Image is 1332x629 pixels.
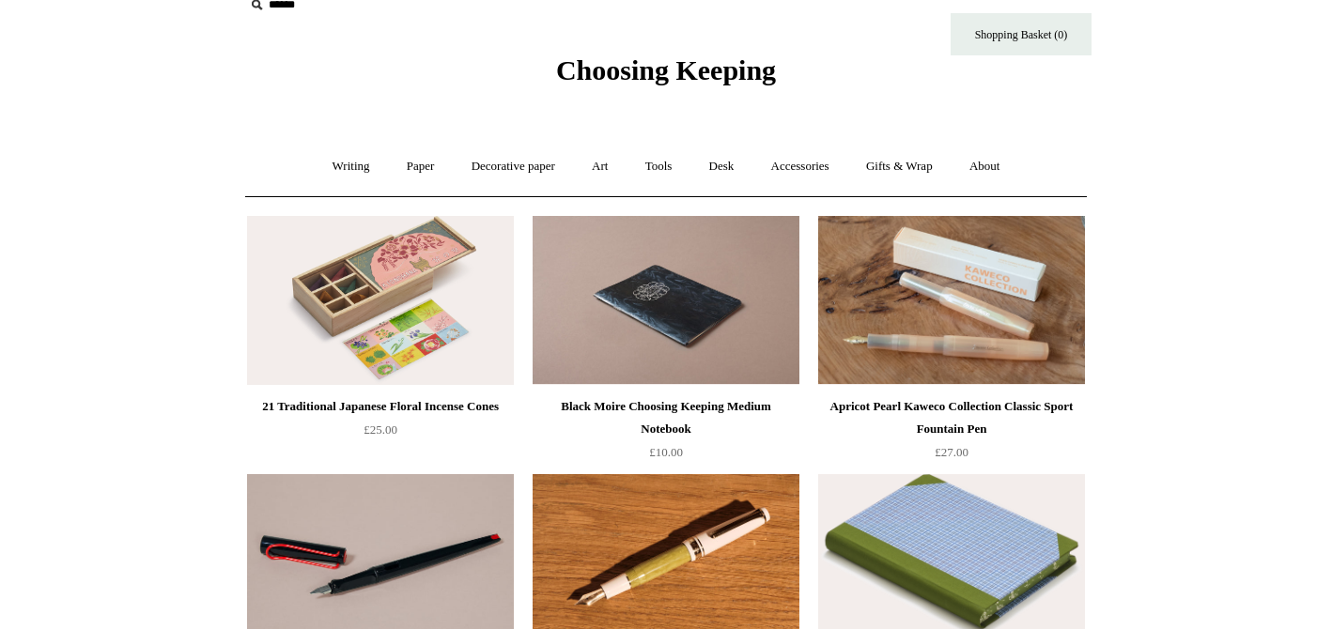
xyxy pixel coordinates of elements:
a: Decorative paper [455,142,572,192]
a: Tools [628,142,689,192]
img: Apricot Pearl Kaweco Collection Classic Sport Fountain Pen [818,216,1085,385]
a: Apricot Pearl Kaweco Collection Classic Sport Fountain Pen £27.00 [818,395,1085,472]
span: £27.00 [935,445,968,459]
a: Black Moire Choosing Keeping Medium Notebook £10.00 [533,395,799,472]
div: 21 Traditional Japanese Floral Incense Cones [252,395,509,418]
a: Apricot Pearl Kaweco Collection Classic Sport Fountain Pen Apricot Pearl Kaweco Collection Classi... [818,216,1085,385]
div: Apricot Pearl Kaweco Collection Classic Sport Fountain Pen [823,395,1080,440]
a: Choosing Keeping [556,69,776,83]
a: Gifts & Wrap [849,142,950,192]
a: Black Moire Choosing Keeping Medium Notebook Black Moire Choosing Keeping Medium Notebook [533,216,799,385]
div: Black Moire Choosing Keeping Medium Notebook [537,395,795,440]
img: 21 Traditional Japanese Floral Incense Cones [247,216,514,385]
a: Accessories [754,142,846,192]
a: Art [575,142,625,192]
span: £25.00 [364,422,397,437]
a: 21 Traditional Japanese Floral Incense Cones 21 Traditional Japanese Floral Incense Cones [247,216,514,385]
a: Desk [692,142,751,192]
span: £10.00 [649,445,683,459]
a: 21 Traditional Japanese Floral Incense Cones £25.00 [247,395,514,472]
span: Choosing Keeping [556,54,776,85]
a: Writing [316,142,387,192]
img: Black Moire Choosing Keeping Medium Notebook [533,216,799,385]
a: Shopping Basket (0) [951,13,1092,55]
a: Paper [390,142,452,192]
a: About [953,142,1017,192]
